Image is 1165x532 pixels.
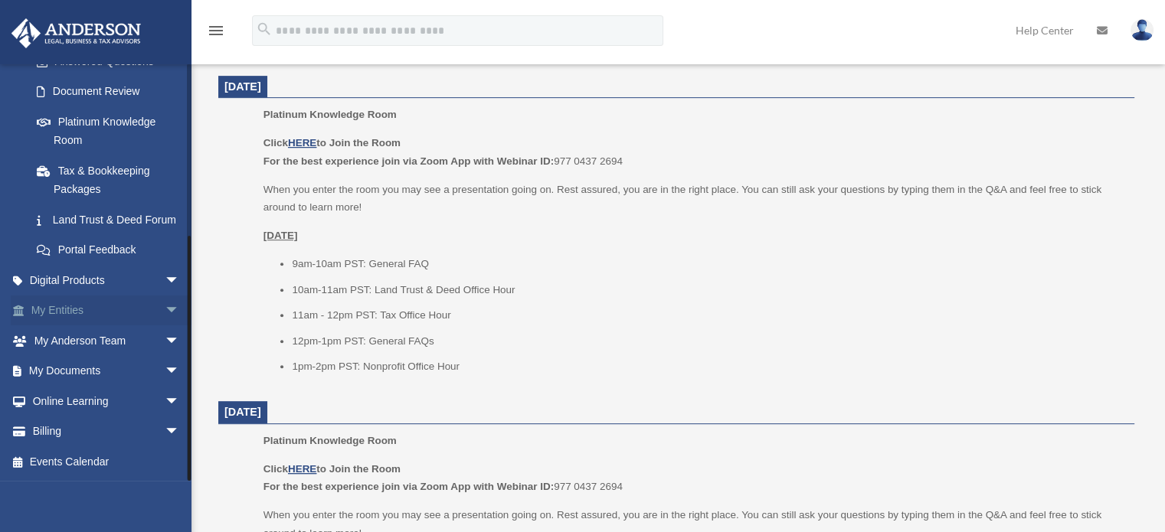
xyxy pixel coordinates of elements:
a: My Entitiesarrow_drop_down [11,295,203,326]
i: search [256,21,273,38]
a: HERE [288,137,316,149]
a: Document Review [21,77,203,107]
a: menu [207,27,225,40]
span: arrow_drop_down [165,386,195,417]
span: [DATE] [224,406,261,418]
a: Platinum Knowledge Room [21,106,195,155]
a: Events Calendar [11,446,203,477]
a: Billingarrow_drop_down [11,416,203,447]
span: arrow_drop_down [165,416,195,448]
span: Platinum Knowledge Room [263,109,397,120]
a: Tax & Bookkeeping Packages [21,155,203,204]
p: When you enter the room you may see a presentation going on. Rest assured, you are in the right p... [263,181,1124,217]
b: Click to Join the Room [263,463,401,475]
li: 11am - 12pm PST: Tax Office Hour [292,306,1124,325]
a: HERE [288,463,316,475]
li: 12pm-1pm PST: General FAQs [292,332,1124,351]
u: [DATE] [263,230,298,241]
a: Portal Feedback [21,235,203,266]
img: Anderson Advisors Platinum Portal [7,18,146,48]
i: menu [207,21,225,40]
span: arrow_drop_down [165,325,195,357]
span: arrow_drop_down [165,265,195,296]
span: arrow_drop_down [165,356,195,387]
img: User Pic [1131,19,1154,41]
p: 977 0437 2694 [263,460,1124,496]
span: arrow_drop_down [165,295,195,327]
span: [DATE] [224,80,261,93]
a: My Anderson Teamarrow_drop_down [11,325,203,356]
b: For the best experience join via Zoom App with Webinar ID: [263,481,554,492]
a: Land Trust & Deed Forum [21,204,203,235]
b: For the best experience join via Zoom App with Webinar ID: [263,155,554,167]
b: Click to Join the Room [263,137,401,149]
p: 977 0437 2694 [263,134,1124,170]
li: 10am-11am PST: Land Trust & Deed Office Hour [292,281,1124,299]
li: 9am-10am PST: General FAQ [292,255,1124,273]
li: 1pm-2pm PST: Nonprofit Office Hour [292,357,1124,376]
a: Digital Productsarrow_drop_down [11,265,203,295]
a: Online Learningarrow_drop_down [11,386,203,416]
span: Platinum Knowledge Room [263,435,397,446]
a: My Documentsarrow_drop_down [11,356,203,387]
